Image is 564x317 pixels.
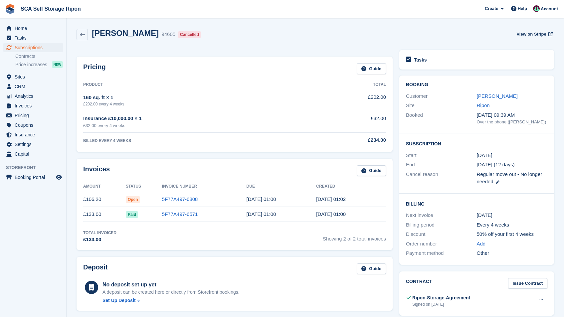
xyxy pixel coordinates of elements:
span: Tasks [15,33,55,43]
a: menu [3,111,63,120]
div: 50% off your first 4 weeks [477,231,548,238]
div: Discount [406,231,477,238]
a: menu [3,43,63,52]
h2: Invoices [83,165,110,176]
div: 94605 [161,31,175,38]
div: [DATE] 09:39 AM [477,111,548,119]
time: 2025-08-29 00:00:00 UTC [247,196,276,202]
div: Set Up Deposit [102,297,136,304]
div: Order number [406,240,477,248]
a: menu [3,24,63,33]
h2: Pricing [83,63,106,74]
th: Amount [83,181,126,192]
a: menu [3,149,63,159]
div: Next invoice [406,212,477,219]
div: Billing period [406,221,477,229]
div: No deposit set up yet [102,281,240,289]
th: Total [314,79,386,90]
div: [DATE] [477,212,548,219]
div: Start [406,152,477,159]
a: menu [3,82,63,91]
span: [DATE] (12 days) [477,162,515,167]
span: Capital [15,149,55,159]
div: Ripon-Storage-Agreement [412,294,470,301]
span: Home [15,24,55,33]
td: £106.20 [83,192,126,207]
div: Cancelled [178,31,201,38]
a: Preview store [55,173,63,181]
span: Pricing [15,111,55,120]
a: menu [3,120,63,130]
td: £32.00 [314,111,386,133]
a: menu [3,173,63,182]
a: menu [3,101,63,110]
a: Contracts [15,53,63,60]
span: Open [126,196,140,203]
div: End [406,161,477,169]
span: View on Stripe [516,31,546,38]
a: 5F77A497-6571 [162,211,198,217]
time: 2025-08-01 00:00:00 UTC [247,211,276,217]
a: 5F77A497-6808 [162,196,198,202]
th: Due [247,181,316,192]
h2: [PERSON_NAME] [92,29,159,38]
div: Other [477,249,548,257]
h2: Booking [406,82,547,87]
span: Regular move out - No longer needed [477,171,542,185]
div: Every 4 weeks [477,221,548,229]
span: Showing 2 of 2 total invoices [323,230,386,243]
span: Analytics [15,91,55,101]
span: Sites [15,72,55,81]
a: menu [3,140,63,149]
a: menu [3,130,63,139]
h2: Billing [406,200,547,207]
h2: Tasks [414,57,427,63]
a: [PERSON_NAME] [477,93,518,99]
a: Issue Contract [508,278,547,289]
span: CRM [15,82,55,91]
span: Storefront [6,164,66,171]
th: Created [316,181,386,192]
td: £202.00 [314,90,386,111]
a: View on Stripe [514,29,554,40]
span: Invoices [15,101,55,110]
div: £234.00 [314,136,386,144]
div: Insurance £10,000.00 × 1 [83,115,314,122]
time: 2025-08-28 00:02:49 UTC [316,196,346,202]
div: Total Invoiced [83,230,116,236]
a: Guide [357,63,386,74]
time: 2025-07-31 00:00:00 UTC [477,152,492,159]
a: Guide [357,165,386,176]
a: menu [3,33,63,43]
span: Coupons [15,120,55,130]
div: Site [406,102,477,109]
a: Ripon [477,102,490,108]
span: Create [485,5,498,12]
img: stora-icon-8386f47178a22dfd0bd8f6a31ec36ba5ce8667c1dd55bd0f319d3a0aa187defe.svg [5,4,15,14]
div: Payment method [406,249,477,257]
div: Cancel reason [406,171,477,186]
div: £202.00 every 4 weeks [83,101,314,107]
div: Booked [406,111,477,125]
a: Set Up Deposit [102,297,240,304]
h2: Subscription [406,140,547,147]
h2: Contract [406,278,432,289]
th: Status [126,181,162,192]
div: Over the phone ([PERSON_NAME]) [477,119,548,125]
span: Insurance [15,130,55,139]
div: BILLED EVERY 4 WEEKS [83,138,314,144]
a: menu [3,72,63,81]
span: Price increases [15,62,47,68]
a: menu [3,91,63,101]
th: Invoice Number [162,181,247,192]
div: Customer [406,92,477,100]
a: Guide [357,263,386,274]
div: Signed on [DATE] [412,301,470,307]
span: Account [541,6,558,12]
span: Settings [15,140,55,149]
td: £133.00 [83,207,126,222]
div: £32.00 every 4 weeks [83,122,314,129]
p: A deposit can be created here or directly from Storefront bookings. [102,289,240,296]
span: Subscriptions [15,43,55,52]
a: SCA Self Storage Ripon [18,3,84,14]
